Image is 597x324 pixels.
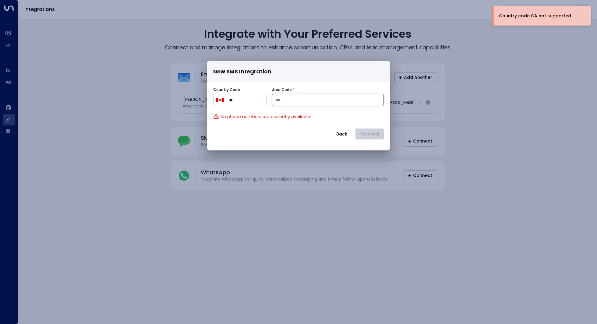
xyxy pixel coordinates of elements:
div: Country code CA not supported. [499,13,572,19]
p: No phone numbers are currently available. [213,114,384,120]
label: Area Code [272,87,292,93]
label: Country Code [213,87,240,93]
span: New SMS Integration [213,67,271,76]
img: Canada [216,98,224,102]
button: Back [331,129,352,139]
button: Select country [216,95,227,105]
